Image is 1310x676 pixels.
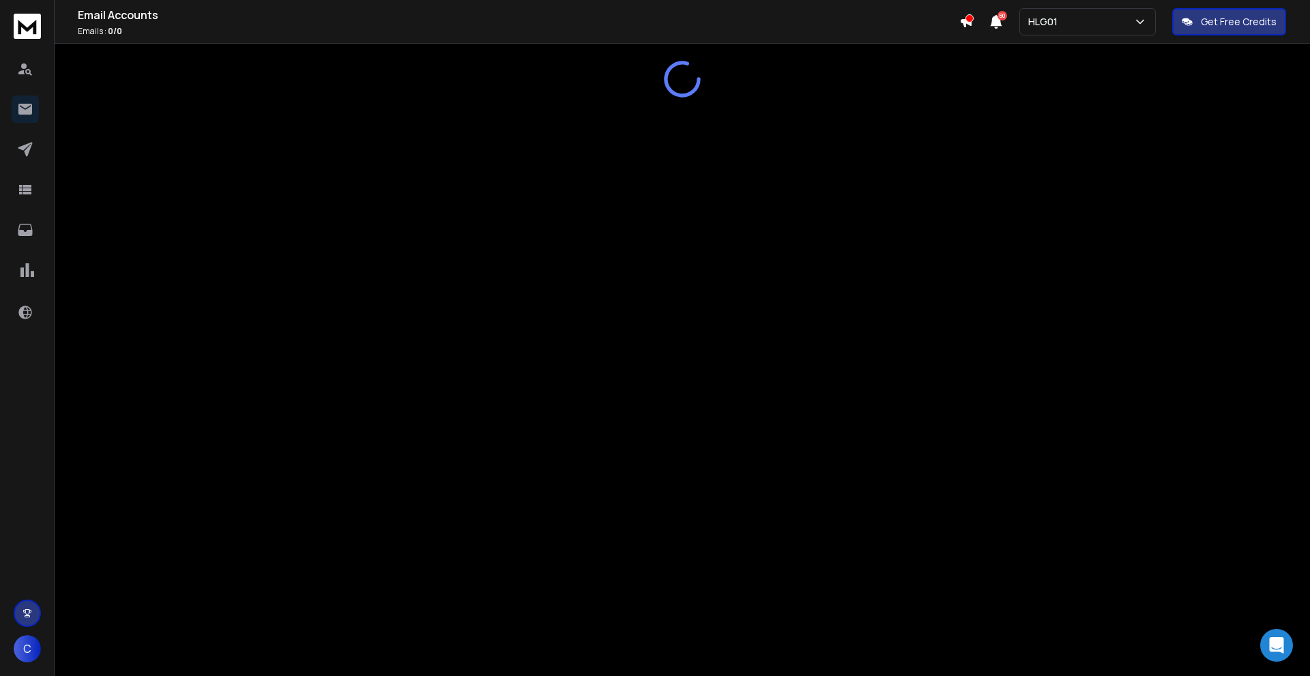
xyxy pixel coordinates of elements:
[1201,15,1277,29] p: Get Free Credits
[14,635,41,662] button: C
[78,26,959,37] p: Emails :
[108,25,122,37] span: 0 / 0
[1028,15,1063,29] p: HLG01
[78,7,959,23] h1: Email Accounts
[1172,8,1286,35] button: Get Free Credits
[1260,629,1293,662] div: Open Intercom Messenger
[998,11,1007,20] span: 50
[14,14,41,39] img: logo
